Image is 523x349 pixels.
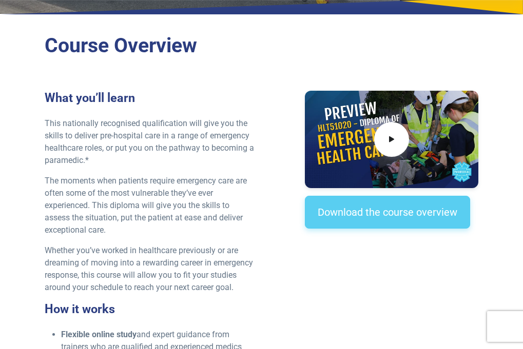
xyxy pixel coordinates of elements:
iframe: EmbedSocial Universal Widget [305,249,478,311]
h2: Course Overview [45,34,479,58]
p: Whether you’ve worked in healthcare previously or are dreaming of moving into a rewarding career ... [45,244,256,294]
h3: What you’ll learn [45,91,256,105]
p: The moments when patients require emergency care are often some of the most vulnerable they’ve ev... [45,175,256,236]
p: This nationally recognised qualification will give you the skills to deliver pre-hospital care in... [45,117,256,167]
a: Download the course overview [305,196,470,229]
